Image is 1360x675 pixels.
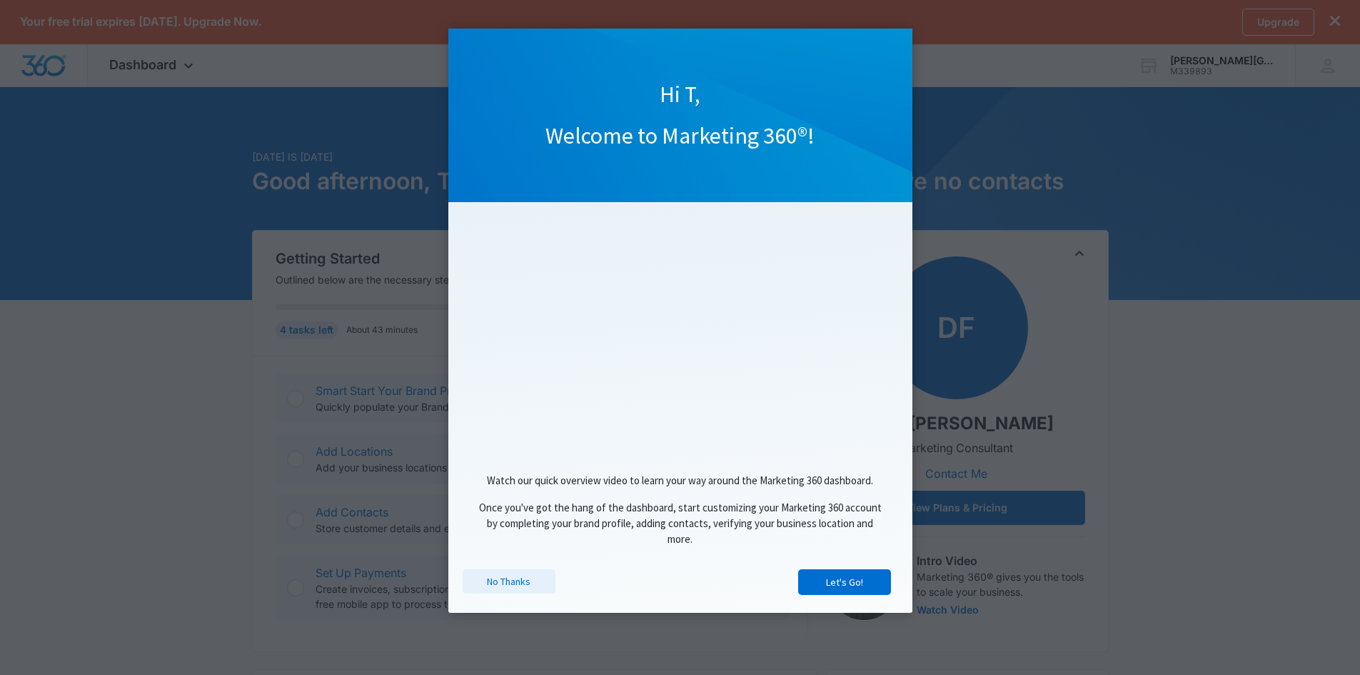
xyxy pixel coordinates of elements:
[448,80,912,110] h1: Hi T,
[479,501,882,546] span: Once you've got the hang of the dashboard, start customizing your Marketing 360 account by comple...
[798,569,891,595] a: Let's Go!
[463,569,555,594] a: No Thanks
[448,121,912,151] h1: Welcome to Marketing 360®!
[487,474,873,487] span: Watch our quick overview video to learn your way around the Marketing 360 dashboard.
